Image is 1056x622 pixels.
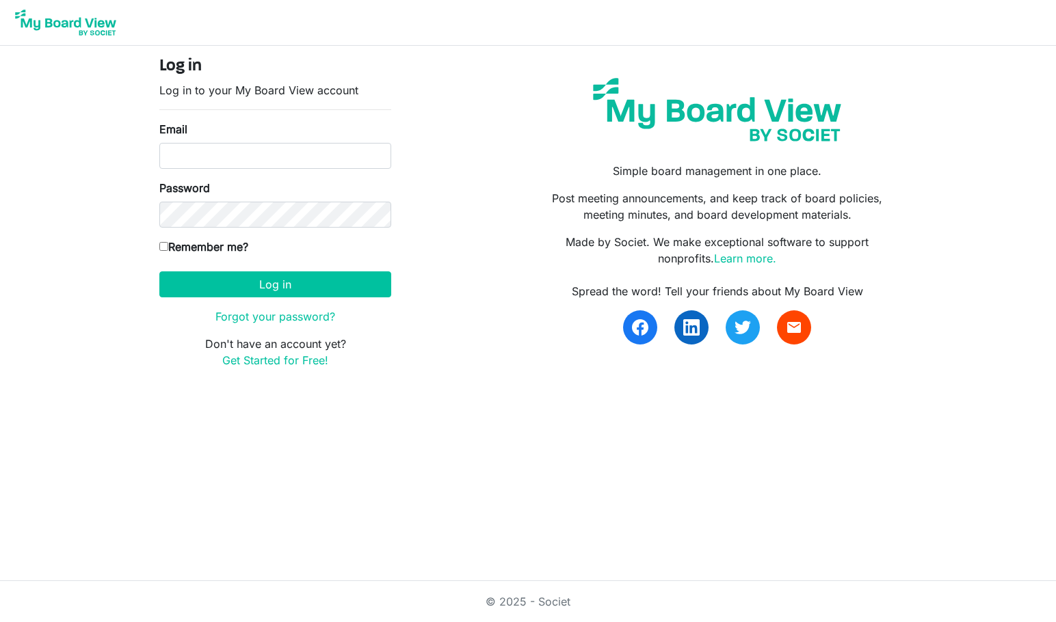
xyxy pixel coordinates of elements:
[683,319,700,336] img: linkedin.svg
[486,595,570,608] a: © 2025 - Societ
[538,163,897,179] p: Simple board management in one place.
[11,5,120,40] img: My Board View Logo
[222,353,328,367] a: Get Started for Free!
[538,234,897,267] p: Made by Societ. We make exceptional software to support nonprofits.
[159,336,391,368] p: Don't have an account yet?
[159,239,248,255] label: Remember me?
[786,319,802,336] span: email
[632,319,648,336] img: facebook.svg
[159,57,391,77] h4: Log in
[159,82,391,98] p: Log in to your My Board View account
[583,68,852,152] img: my-board-view-societ.svg
[777,310,811,344] a: email
[159,271,391,297] button: Log in
[159,242,168,251] input: Remember me?
[159,121,187,137] label: Email
[538,283,897,299] div: Spread the word! Tell your friends about My Board View
[538,190,897,223] p: Post meeting announcements, and keep track of board policies, meeting minutes, and board developm...
[159,180,210,196] label: Password
[714,252,776,265] a: Learn more.
[735,319,751,336] img: twitter.svg
[215,310,335,323] a: Forgot your password?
